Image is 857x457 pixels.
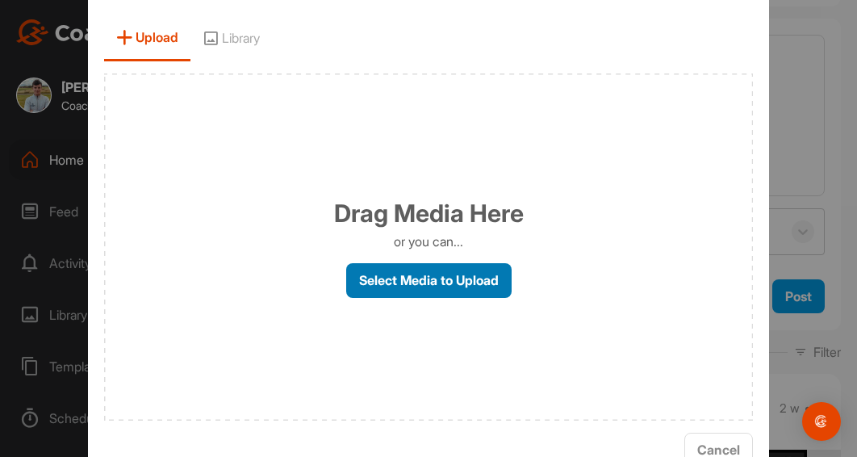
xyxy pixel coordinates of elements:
span: Library [190,15,272,61]
div: Open Intercom Messenger [802,402,841,441]
label: Select Media to Upload [346,263,512,298]
span: Upload [104,15,190,61]
h1: Drag Media Here [334,195,524,232]
p: or you can... [394,232,463,251]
